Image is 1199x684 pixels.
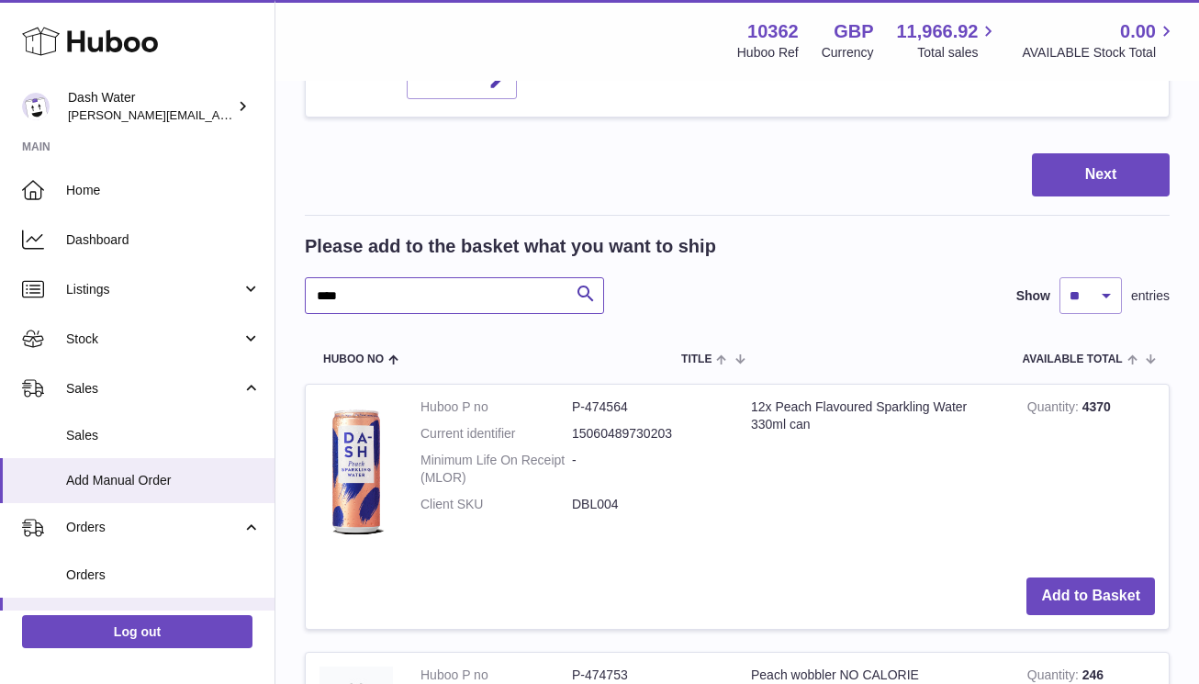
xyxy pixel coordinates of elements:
[66,427,261,444] span: Sales
[572,496,723,513] dd: DBL004
[66,331,241,348] span: Stock
[572,667,723,684] dd: P-474753
[896,19,999,62] a: 11,966.92 Total sales
[1027,399,1082,419] strong: Quantity
[323,353,384,365] span: Huboo no
[1120,19,1156,44] span: 0.00
[572,452,723,487] dd: -
[420,398,572,416] dt: Huboo P no
[66,231,261,249] span: Dashboard
[66,281,241,298] span: Listings
[66,566,261,584] span: Orders
[1131,287,1170,305] span: entries
[917,44,999,62] span: Total sales
[420,496,572,513] dt: Client SKU
[420,425,572,443] dt: Current identifier
[1014,385,1169,564] td: 4370
[22,615,252,648] a: Log out
[319,398,393,545] img: 12x Peach Flavoured Sparkling Water 330ml can
[66,519,241,536] span: Orders
[822,44,874,62] div: Currency
[737,44,799,62] div: Huboo Ref
[1032,153,1170,196] button: Next
[68,89,233,124] div: Dash Water
[572,425,723,443] dd: 15060489730203
[22,93,50,120] img: james@dash-water.com
[737,385,1014,564] td: 12x Peach Flavoured Sparkling Water 330ml can
[1026,577,1155,615] button: Add to Basket
[1016,287,1050,305] label: Show
[66,472,261,489] span: Add Manual Order
[420,667,572,684] dt: Huboo P no
[66,380,241,398] span: Sales
[1023,353,1123,365] span: AVAILABLE Total
[66,182,261,199] span: Home
[747,19,799,44] strong: 10362
[834,19,873,44] strong: GBP
[68,107,368,122] span: [PERSON_NAME][EMAIL_ADDRESS][DOMAIN_NAME]
[572,398,723,416] dd: P-474564
[420,452,572,487] dt: Minimum Life On Receipt (MLOR)
[681,353,712,365] span: Title
[896,19,978,44] span: 11,966.92
[305,234,716,259] h2: Please add to the basket what you want to ship
[1022,44,1177,62] span: AVAILABLE Stock Total
[1022,19,1177,62] a: 0.00 AVAILABLE Stock Total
